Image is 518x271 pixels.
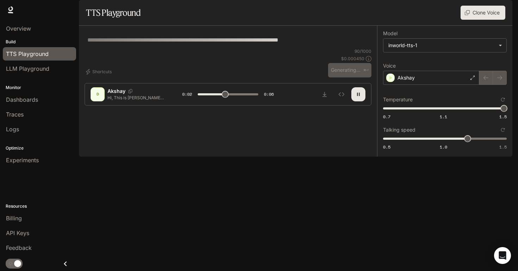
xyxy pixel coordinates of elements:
[383,31,397,36] p: Model
[383,39,506,52] div: inworld-tts-1
[440,114,447,120] span: 1.1
[440,144,447,150] span: 1.0
[397,74,415,81] p: Akshay
[383,127,415,132] p: Talking speed
[499,114,507,120] span: 1.5
[85,66,115,77] button: Shortcuts
[388,42,495,49] div: inworld-tts-1
[264,91,274,98] span: 0:06
[383,97,413,102] p: Temperature
[494,247,511,264] div: Open Intercom Messenger
[107,95,165,101] p: Hi, This is [PERSON_NAME] from magicbricks. Am i speaking with मानव? can we discuss the same now?
[92,89,103,100] div: D
[317,87,332,101] button: Download audio
[461,6,505,20] button: Clone Voice
[86,6,141,20] h1: TTS Playground
[499,96,507,103] button: Reset to default
[383,114,390,120] span: 0.7
[499,126,507,134] button: Reset to default
[125,89,135,93] button: Copy Voice ID
[499,144,507,150] span: 1.5
[182,91,192,98] span: 0:02
[383,144,390,150] span: 0.5
[341,56,364,62] p: $ 0.000450
[383,63,396,68] p: Voice
[354,48,371,54] p: 90 / 1000
[107,88,125,95] p: Akshay
[334,87,349,101] button: Inspect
